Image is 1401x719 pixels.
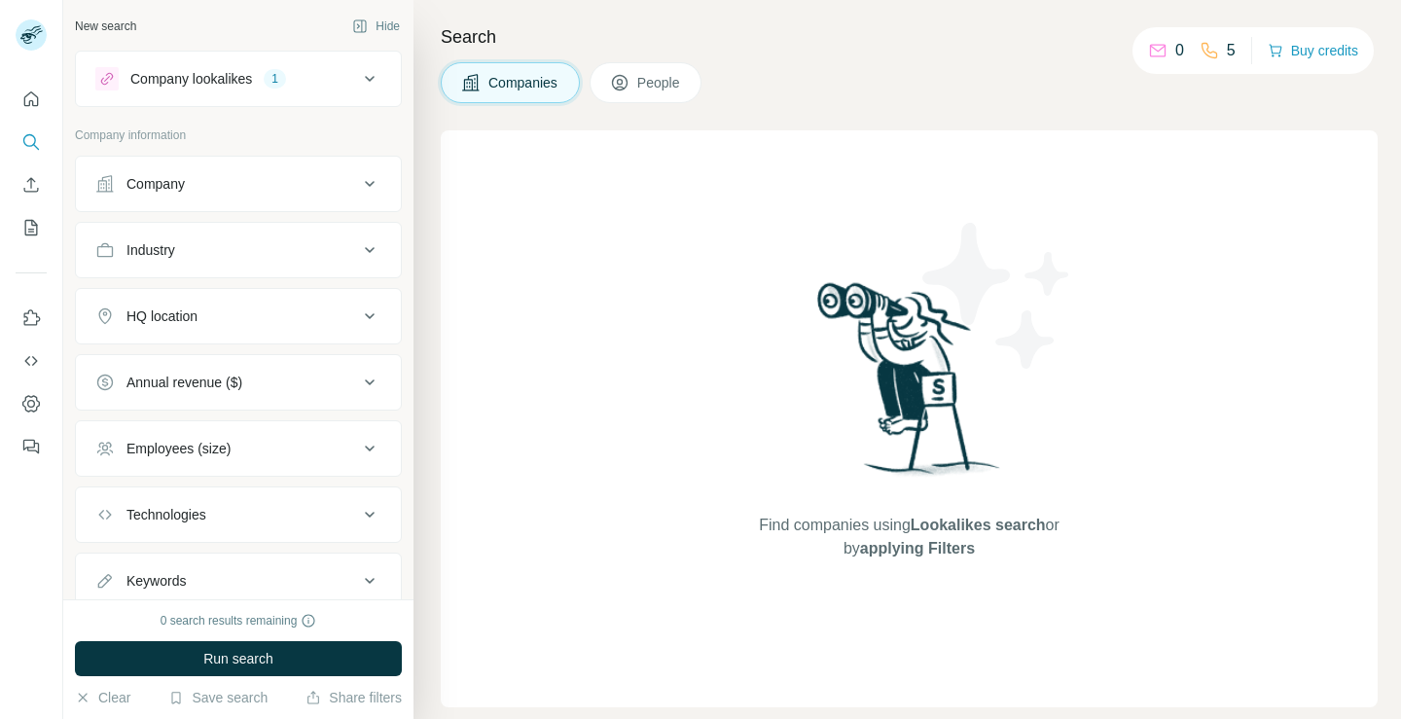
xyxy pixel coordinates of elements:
[168,688,268,707] button: Save search
[76,557,401,604] button: Keywords
[75,126,402,144] p: Company information
[76,293,401,340] button: HQ location
[75,18,136,35] div: New search
[76,227,401,273] button: Industry
[126,174,185,194] div: Company
[126,240,175,260] div: Industry
[161,612,317,629] div: 0 search results remaining
[910,208,1085,383] img: Surfe Illustration - Stars
[16,301,47,336] button: Use Surfe on LinkedIn
[126,306,198,326] div: HQ location
[808,277,1011,494] img: Surfe Illustration - Woman searching with binoculars
[860,540,975,557] span: applying Filters
[126,505,206,524] div: Technologies
[76,425,401,472] button: Employees (size)
[76,491,401,538] button: Technologies
[126,439,231,458] div: Employees (size)
[76,161,401,207] button: Company
[16,167,47,202] button: Enrich CSV
[75,688,130,707] button: Clear
[264,70,286,88] div: 1
[16,125,47,160] button: Search
[203,649,273,668] span: Run search
[16,82,47,117] button: Quick start
[339,12,413,41] button: Hide
[75,641,402,676] button: Run search
[305,688,402,707] button: Share filters
[16,210,47,245] button: My lists
[130,69,252,89] div: Company lookalikes
[16,429,47,464] button: Feedback
[126,571,186,591] div: Keywords
[637,73,682,92] span: People
[16,343,47,378] button: Use Surfe API
[488,73,559,92] span: Companies
[1268,37,1358,64] button: Buy credits
[1227,39,1236,62] p: 5
[911,517,1046,533] span: Lookalikes search
[16,386,47,421] button: Dashboard
[76,359,401,406] button: Annual revenue ($)
[126,373,242,392] div: Annual revenue ($)
[76,55,401,102] button: Company lookalikes1
[753,514,1064,560] span: Find companies using or by
[1175,39,1184,62] p: 0
[441,23,1378,51] h4: Search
